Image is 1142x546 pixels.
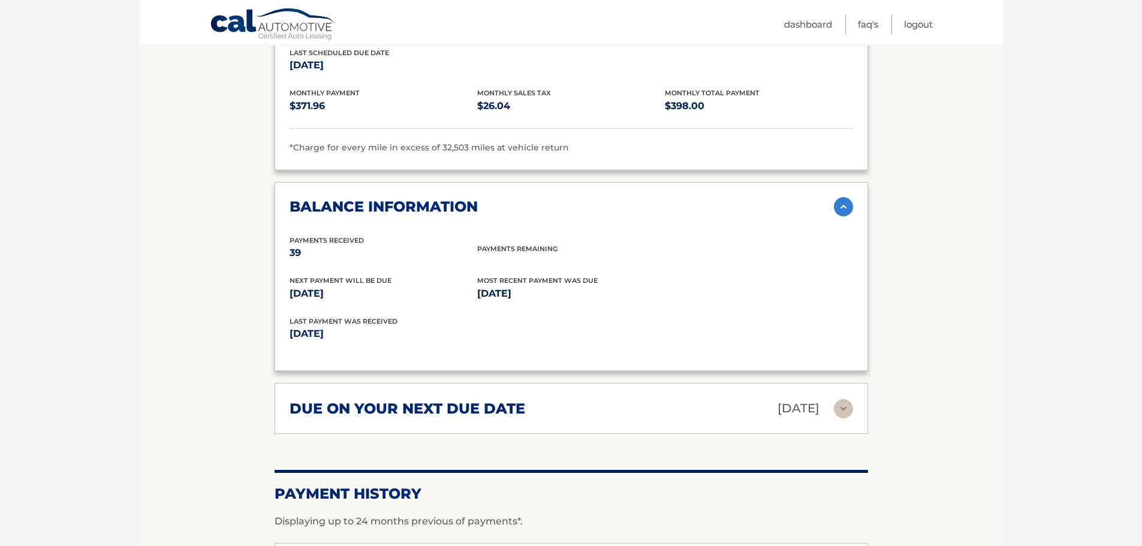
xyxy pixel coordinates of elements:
[210,8,336,43] a: Cal Automotive
[290,49,389,57] span: Last Scheduled Due Date
[290,400,525,418] h2: due on your next due date
[290,198,478,216] h2: balance information
[290,142,569,153] span: *Charge for every mile in excess of 32,503 miles at vehicle return
[665,98,852,114] p: $398.00
[275,485,868,503] h2: Payment History
[834,399,853,418] img: accordion-rest.svg
[290,236,364,245] span: Payments Received
[477,285,665,302] p: [DATE]
[784,14,832,34] a: Dashboard
[858,14,878,34] a: FAQ's
[290,276,391,285] span: Next Payment will be due
[477,98,665,114] p: $26.04
[477,276,598,285] span: Most Recent Payment Was Due
[290,245,477,261] p: 39
[477,245,558,253] span: Payments Remaining
[290,98,477,114] p: $371.96
[290,317,397,325] span: Last Payment was received
[290,57,477,74] p: [DATE]
[665,89,760,97] span: Monthly Total Payment
[477,89,551,97] span: Monthly Sales Tax
[778,398,819,419] p: [DATE]
[290,285,477,302] p: [DATE]
[290,89,360,97] span: Monthly Payment
[290,325,571,342] p: [DATE]
[904,14,933,34] a: Logout
[834,197,853,216] img: accordion-active.svg
[275,514,868,529] p: Displaying up to 24 months previous of payments*.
